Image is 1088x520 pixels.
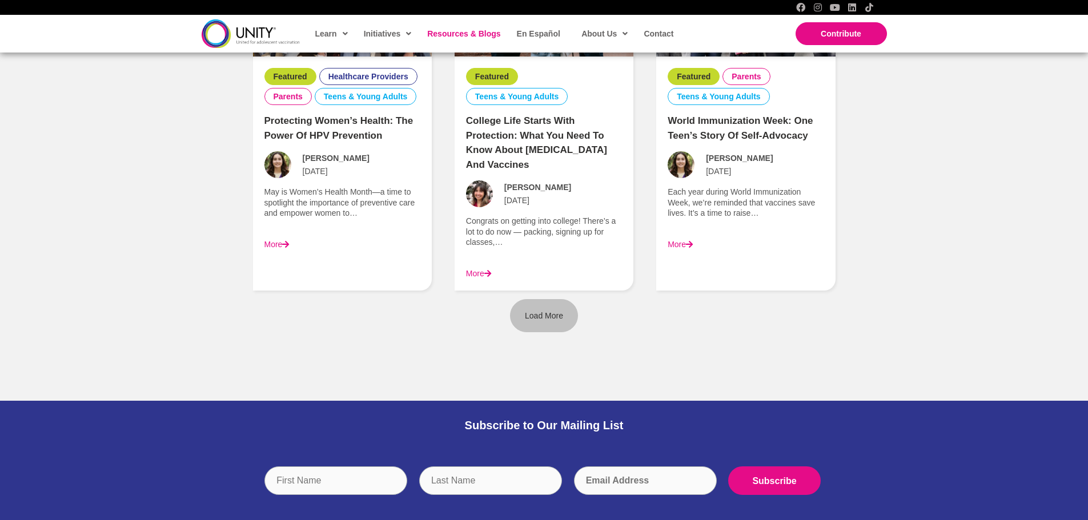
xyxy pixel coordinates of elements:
a: Contribute [796,22,887,45]
a: Featured [475,71,509,82]
span: Load More [525,311,563,320]
a: Parents [732,71,761,82]
span: Initiatives [364,25,412,42]
a: LinkedIn [848,3,857,12]
a: Load More [510,299,578,332]
img: Avatar photo [668,151,694,178]
span: [DATE] [504,195,529,205]
a: Teens & Young Adults [475,91,559,102]
a: Protecting Women’s Health: The Power of HPV Prevention [264,115,413,141]
a: More [264,240,290,249]
input: Subscribe [728,466,820,495]
a: Instagram [813,3,822,12]
a: World Immunization Week: One Teen’s Story of Self-Advocacy [668,115,813,141]
span: En Español [517,29,560,38]
a: Featured [274,71,307,82]
span: [PERSON_NAME] [504,182,571,192]
span: [PERSON_NAME] [303,153,370,163]
a: More [668,240,693,249]
a: YouTube [830,3,840,12]
a: Parents [274,91,303,102]
span: Subscribe to Our Mailing List [465,419,624,432]
span: Contact [644,29,673,38]
input: Email Address [574,466,717,495]
span: Contribute [821,29,861,38]
a: About Us [576,21,632,47]
span: [DATE] [303,166,328,176]
a: Facebook [796,3,805,12]
img: unity-logo-dark [202,19,300,47]
a: Teens & Young Adults [324,91,408,102]
span: Learn [315,25,348,42]
img: Avatar photo [264,151,291,178]
a: TikTok [865,3,874,12]
a: Healthcare Providers [328,71,408,82]
span: About Us [581,25,628,42]
img: Avatar photo [466,180,493,207]
span: [PERSON_NAME] [706,153,773,163]
span: [DATE] [706,166,731,176]
span: Resources & Blogs [427,29,500,38]
a: En Español [511,21,565,47]
a: More [466,269,491,278]
p: May is Women’s Health Month—a time to spotlight the importance of preventive care and empower wom... [264,187,420,218]
input: Last Name [419,466,562,495]
a: Contact [638,21,678,47]
p: Congrats on getting into college! There’s a lot to do now — packing, signing up for classes,… [466,216,622,247]
a: Featured [677,71,710,82]
a: Teens & Young Adults [677,91,761,102]
p: Each year during World Immunization Week, we’re reminded that vaccines save lives. It’s a time to... [668,187,824,218]
a: Resources & Blogs [421,21,505,47]
a: College Life Starts with Protection: What You Need to Know About [MEDICAL_DATA] and Vaccines [466,115,607,170]
input: First Name [264,466,407,495]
